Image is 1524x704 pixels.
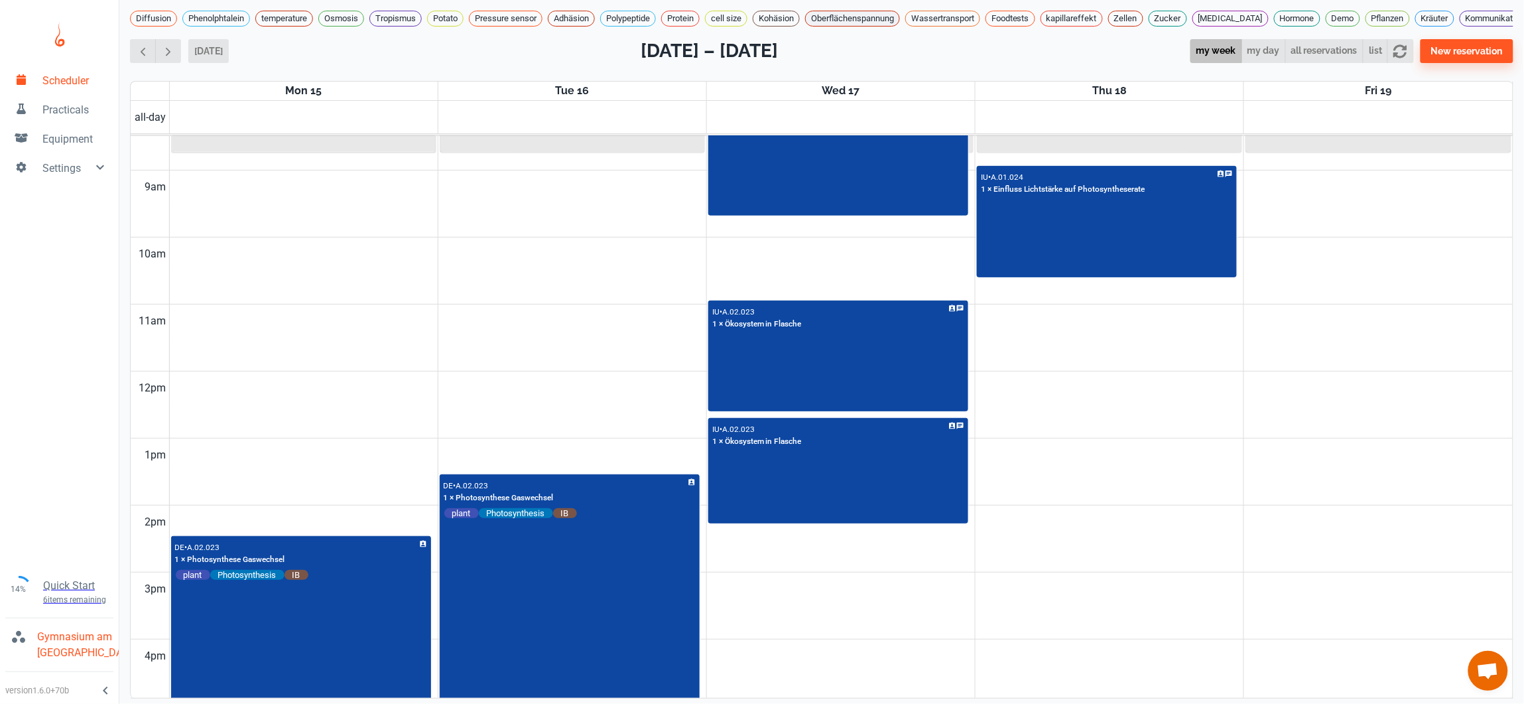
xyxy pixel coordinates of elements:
span: Demo [1326,12,1360,25]
p: A.02.023 [188,543,220,552]
button: list [1363,39,1388,64]
div: 3pm [143,573,169,606]
div: Osmosis [318,11,364,27]
a: September 18, 2025 [1090,82,1129,100]
div: Potato [427,11,464,27]
div: Demo [1326,11,1360,27]
button: New reservation [1421,39,1513,63]
div: Tropismus [369,11,422,27]
div: Phenolphtalein [182,11,250,27]
button: Next week [155,39,181,64]
span: Kohäsion [753,12,799,25]
p: 1 × Ökosystem in Flasche [712,318,802,330]
button: Previous week [130,39,156,64]
span: Polypeptide [601,12,655,25]
div: 11am [137,305,169,338]
div: Zellen [1108,11,1143,27]
span: plant [444,508,479,519]
div: Polypeptide [600,11,656,27]
div: Kräuter [1415,11,1454,27]
div: Oberflächenspannung [805,11,900,27]
span: Foodtests [986,12,1035,25]
span: IB [553,508,577,519]
span: Potato [428,12,463,25]
span: Adhäsion [548,12,594,25]
span: Photosynthesis [479,508,553,519]
div: 4pm [143,640,169,673]
p: DE • [175,543,188,552]
div: Adhäsion [548,11,595,27]
div: 12pm [137,372,169,405]
p: 1 × Einfluss Lichtstärke auf Photosyntheserate [981,184,1145,196]
span: kapillareffekt [1041,12,1102,25]
button: refresh [1387,39,1413,64]
span: Kräuter [1416,12,1454,25]
div: Pflanzen [1365,11,1410,27]
span: Photosynthesis [210,569,285,581]
p: A.02.023 [722,307,755,317]
div: Hormone [1274,11,1320,27]
p: 1 × Photosynthese Gaswechsel [444,492,554,504]
span: IB [285,569,308,581]
p: IU • [981,173,991,182]
h2: [DATE] – [DATE] [641,37,778,65]
button: all reservations [1285,39,1364,64]
span: Phenolphtalein [183,12,249,25]
div: Diffusion [130,11,177,27]
div: Protein [661,11,700,27]
button: my week [1190,39,1242,64]
span: Osmosis [319,12,363,25]
p: A.01.024 [991,173,1023,182]
button: my day [1241,39,1286,64]
span: Zucker [1149,12,1186,25]
a: September 19, 2025 [1363,82,1395,100]
span: all-day [133,109,169,125]
span: plant [176,569,210,581]
div: 1pm [143,439,169,472]
span: temperature [256,12,312,25]
div: Zucker [1149,11,1187,27]
div: 2pm [143,506,169,539]
div: Kohäsion [753,11,800,27]
div: Pressure sensor [469,11,542,27]
span: Pflanzen [1366,12,1409,25]
span: Zellen [1109,12,1143,25]
div: 10am [137,238,169,271]
span: Diffusion [131,12,176,25]
p: A.02.023 [456,481,489,490]
div: [MEDICAL_DATA] [1192,11,1269,27]
div: cell size [705,11,747,27]
p: A.02.023 [722,425,755,434]
div: Foodtests [985,11,1035,27]
p: DE • [444,481,456,490]
span: Tropismus [370,12,421,25]
span: Protein [662,12,699,25]
span: cell size [706,12,747,25]
a: September 15, 2025 [283,82,324,100]
a: September 16, 2025 [552,82,592,100]
span: Oberflächenspannung [806,12,899,25]
p: IU • [712,307,722,317]
span: [MEDICAL_DATA] [1193,12,1268,25]
div: Chat öffnen [1468,651,1508,691]
div: temperature [255,11,313,27]
span: Pressure sensor [470,12,542,25]
button: [DATE] [188,39,229,63]
div: Wassertransport [905,11,980,27]
p: 1 × Photosynthese Gaswechsel [175,554,285,566]
div: 9am [143,171,169,204]
p: IU • [712,425,722,434]
span: Wassertransport [906,12,980,25]
a: September 17, 2025 [819,82,862,100]
p: 1 × Ökosystem in Flasche [712,436,802,448]
div: kapillareffekt [1041,11,1103,27]
span: Hormone [1275,12,1320,25]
